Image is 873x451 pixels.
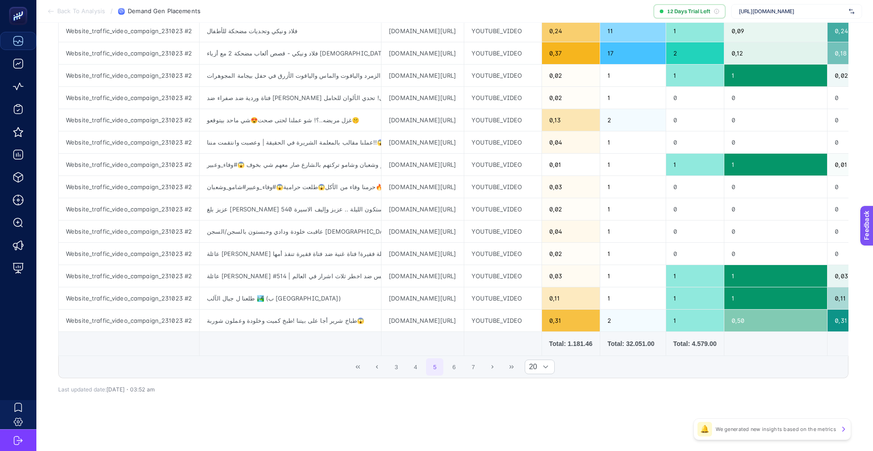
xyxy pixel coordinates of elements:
[59,176,199,198] div: Website_traffic_video_campaign_231023 #2
[724,198,827,220] div: 0
[666,243,724,265] div: 0
[446,358,463,376] button: 6
[59,198,199,220] div: Website_traffic_video_campaign_231023 #2
[464,198,542,220] div: YOUTUBE_VIDEO
[542,65,600,86] div: 0,02
[542,265,600,287] div: 0,03
[600,87,666,109] div: 1
[59,20,199,42] div: Website_traffic_video_campaign_231023 #2
[464,131,542,153] div: YOUTUBE_VIDEO
[542,87,600,109] div: 0,02
[59,287,199,309] div: Website_traffic_video_campaign_231023 #2
[381,42,463,64] div: [DOMAIN_NAME][URL]
[666,20,724,42] div: 1
[59,154,199,175] div: Website_traffic_video_campaign_231023 #2
[59,42,199,64] div: Website_traffic_video_campaign_231023 #2
[724,65,827,86] div: 1
[464,310,542,331] div: YOUTUBE_VIDEO
[542,176,600,198] div: 0,03
[600,243,666,265] div: 1
[666,87,724,109] div: 0
[59,87,199,109] div: Website_traffic_video_campaign_231023 #2
[666,198,724,220] div: 0
[542,131,600,153] div: 0,04
[58,386,106,393] span: Last updated date:
[464,243,542,265] div: YOUTUBE_VIDEO
[542,310,600,331] div: 0,31
[600,65,666,86] div: 1
[464,287,542,309] div: YOUTUBE_VIDEO
[59,131,199,153] div: Website_traffic_video_campaign_231023 #2
[464,42,542,64] div: YOUTUBE_VIDEO
[724,42,827,64] div: 0,12
[666,265,724,287] div: 1
[600,154,666,175] div: 1
[200,176,381,198] div: عشنا بأصغر بيوت ملونة بالمسبح🔥حرمنا وفاء من الأكل😱طلعت حرامية😱#وفاء_وعبير#شامو_وشعبان
[465,358,482,376] button: 7
[666,220,724,242] div: 0
[716,426,836,433] p: We generated new insights based on the metrics
[59,243,199,265] div: Website_traffic_video_campaign_231023 #2
[739,8,845,15] span: [URL][DOMAIN_NAME]
[381,20,463,42] div: [DOMAIN_NAME][URL]
[542,287,600,309] div: 0,11
[464,65,542,86] div: YOUTUBE_VIDEO
[381,65,463,86] div: [DOMAIN_NAME][URL]
[59,265,199,287] div: Website_traffic_video_campaign_231023 #2
[381,198,463,220] div: [DOMAIN_NAME][URL]
[666,310,724,331] div: 1
[542,20,600,42] div: 0,24
[381,154,463,175] div: [DOMAIN_NAME][URL]
[600,20,666,42] div: 11
[600,42,666,64] div: 17
[724,87,827,109] div: 0
[59,109,199,131] div: Website_traffic_video_campaign_231023 #2
[200,131,381,153] div: عملنا مقالب بالمعلمة الشريرة في الحقيقة | وعصبت وانتقمت مننا!!😱
[381,243,463,265] div: [DOMAIN_NAME][URL]
[407,358,424,376] button: 4
[59,220,199,242] div: Website_traffic_video_campaign_231023 #2
[464,109,542,131] div: YOUTUBE_VIDEO
[106,386,155,393] span: [DATE]・03:52 am
[464,220,542,242] div: YOUTUBE_VIDEO
[724,109,827,131] div: 0
[724,131,827,153] div: 0
[200,87,381,109] div: فتاة وردية ضد صفراء ضد [PERSON_NAME] في المستشفى! تحدي الألوان للحامل
[464,154,542,175] div: YOUTUBE_VIDEO
[381,176,463,198] div: [DOMAIN_NAME][URL]
[200,42,381,64] div: فلاد ونيكي - قصص ألعاب مضحكة 2 مع أزياء [DEMOGRAPHIC_DATA]
[464,176,542,198] div: YOUTUBE_VIDEO
[200,65,381,86] div: فتيات الزمرد والياقوت والماس والياقوت الأزرق في حفل بيجامة المجوهرات
[200,265,381,287] div: عائلة [PERSON_NAME] #514 | فريق زعرور روبلوكس ضد اخطر ثلاث اشرار في العالم 🔥😱
[666,42,724,64] div: 2
[381,109,463,131] div: [DOMAIN_NAME][URL]
[200,20,381,42] div: فلاد ونيكي وتحديات مضحكة للأطفال
[600,198,666,220] div: 1
[369,358,386,376] button: Previous Page
[484,358,501,376] button: Next Page
[464,265,542,287] div: YOUTUBE_VIDEO
[200,109,381,131] div: غزل مريضه..؟! شو عملنا لحتى صحت😍شي ماحد بيتوقعو🤫
[600,220,666,242] div: 1
[549,339,592,348] div: Total: 1.181.46
[200,243,381,265] div: عائلة [PERSON_NAME] ضد عائلة فقيرة! فتاة غنية ضد فتاة فقيرة تنقذ أمها
[503,358,520,376] button: Last Page
[666,154,724,175] div: 1
[542,243,600,265] div: 0,02
[600,265,666,287] div: 1
[128,8,201,15] span: Demand Gen Placements
[349,358,366,376] button: First Page
[600,131,666,153] div: 1
[59,310,199,331] div: Website_traffic_video_campaign_231023 #2
[542,220,600,242] div: 0,04
[381,310,463,331] div: [DOMAIN_NAME][URL]
[200,154,381,175] div: عقاب يوم كامل بالشارع 😭قلعت وفاء وعبير وشعبان وشامو تركتهم بالشارع صار معهم شي بخوف 😱#وفاء_وعبير
[666,287,724,309] div: 1
[724,20,827,42] div: 0,09
[381,220,463,242] div: [DOMAIN_NAME][URL]
[666,109,724,131] div: 0
[697,422,712,436] div: 🔔
[381,265,463,287] div: [DOMAIN_NAME][URL]
[542,42,600,64] div: 0,37
[666,131,724,153] div: 0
